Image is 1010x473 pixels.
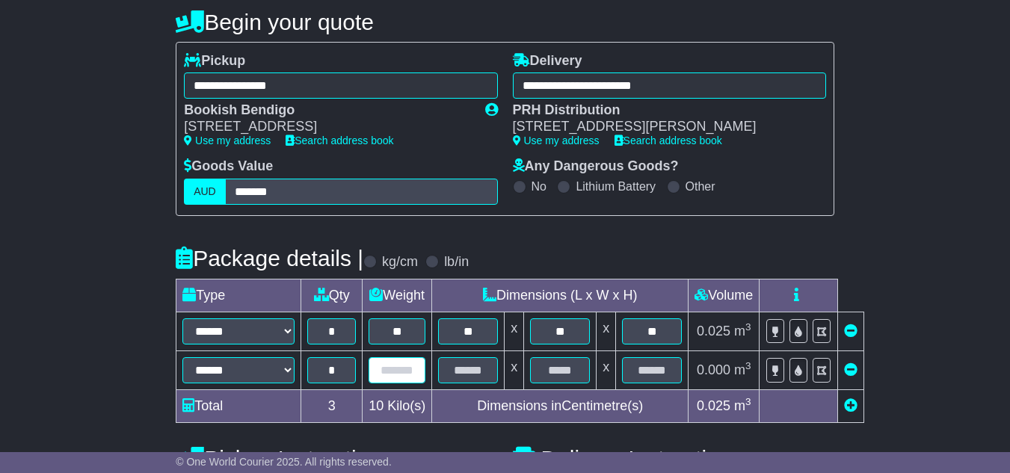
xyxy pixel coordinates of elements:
td: x [505,350,524,389]
h4: Pickup Instructions [176,446,497,471]
span: 10 [369,398,384,413]
span: © One World Courier 2025. All rights reserved. [176,456,392,468]
td: Type [176,279,301,312]
a: Use my address [513,135,600,146]
label: Pickup [184,53,245,69]
span: 0.025 [697,324,730,338]
div: PRH Distribution [513,102,811,119]
a: Remove this item [844,362,857,377]
label: No [532,179,546,194]
a: Search address book [286,135,393,146]
td: Dimensions in Centimetre(s) [432,389,689,422]
label: Goods Value [184,158,273,175]
label: lb/in [444,254,469,270]
sup: 3 [745,321,751,333]
td: Kilo(s) [363,389,432,422]
span: m [734,324,751,338]
h4: Delivery Instructions [513,446,834,471]
td: Weight [363,279,432,312]
td: x [597,312,616,350]
div: [STREET_ADDRESS] [184,119,469,135]
a: Remove this item [844,324,857,338]
label: Other [686,179,715,194]
label: Delivery [513,53,582,69]
h4: Begin your quote [176,10,834,34]
td: Volume [689,279,760,312]
span: m [734,398,751,413]
sup: 3 [745,396,751,407]
a: Add new item [844,398,857,413]
td: Dimensions (L x W x H) [432,279,689,312]
td: x [505,312,524,350]
span: 0.025 [697,398,730,413]
td: Total [176,389,301,422]
sup: 3 [745,360,751,371]
div: [STREET_ADDRESS][PERSON_NAME] [513,119,811,135]
a: Search address book [615,135,722,146]
label: Lithium Battery [576,179,656,194]
label: AUD [184,179,226,205]
span: m [734,362,751,377]
td: Qty [301,279,363,312]
a: Use my address [184,135,271,146]
h4: Package details | [176,246,363,270]
span: 0.000 [697,362,730,377]
td: x [597,350,616,389]
label: Any Dangerous Goods? [513,158,679,175]
td: 3 [301,389,363,422]
label: kg/cm [382,254,418,270]
div: Bookish Bendigo [184,102,469,119]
